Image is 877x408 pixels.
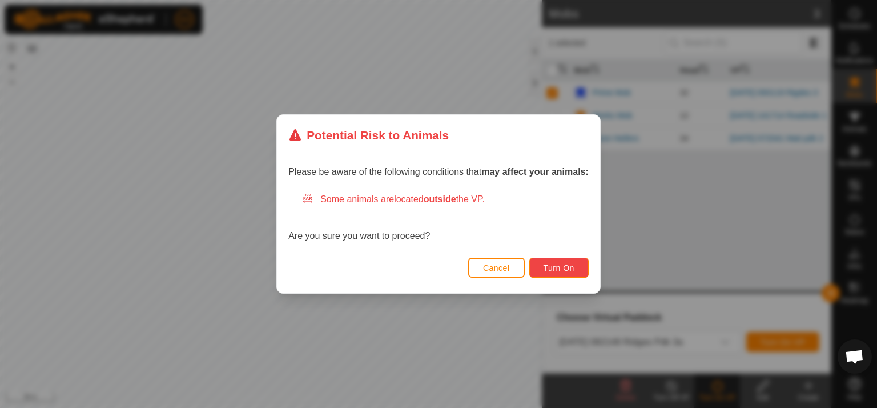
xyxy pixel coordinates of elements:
[288,126,449,144] div: Potential Risk to Animals
[394,194,485,204] span: located the VP.
[483,263,510,273] span: Cancel
[529,258,589,278] button: Turn On
[424,194,456,204] strong: outside
[838,339,872,374] div: Open chat
[468,258,525,278] button: Cancel
[302,193,589,206] div: Some animals are
[288,193,589,243] div: Are you sure you want to proceed?
[481,167,589,177] strong: may affect your animals:
[544,263,574,273] span: Turn On
[288,167,589,177] span: Please be aware of the following conditions that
